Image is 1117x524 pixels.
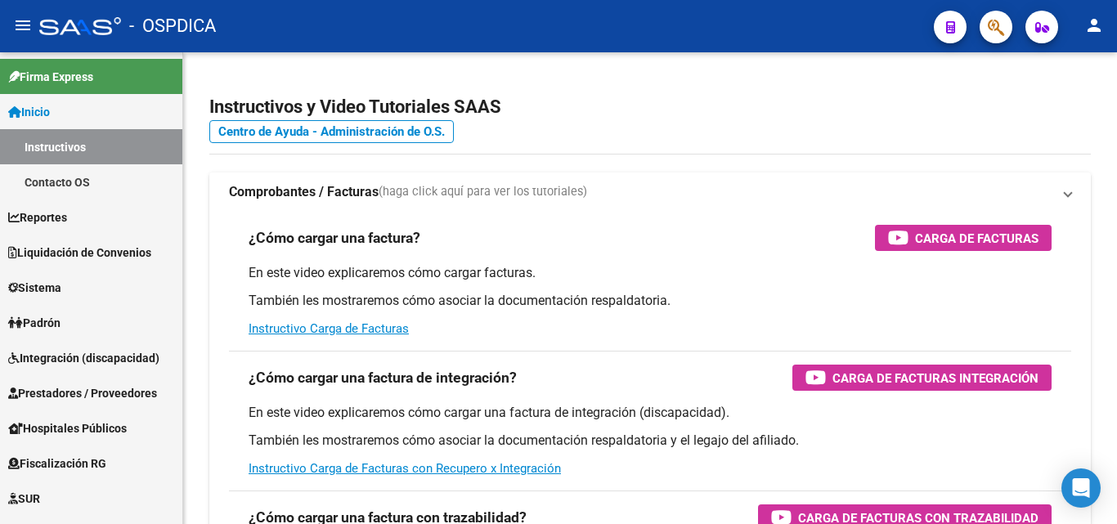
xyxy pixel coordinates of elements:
span: Reportes [8,208,67,226]
span: Firma Express [8,68,93,86]
span: Padrón [8,314,61,332]
h3: ¿Cómo cargar una factura de integración? [249,366,517,389]
span: Integración (discapacidad) [8,349,159,367]
a: Instructivo Carga de Facturas [249,321,409,336]
span: Prestadores / Proveedores [8,384,157,402]
span: Inicio [8,103,50,121]
mat-expansion-panel-header: Comprobantes / Facturas(haga click aquí para ver los tutoriales) [209,172,1091,212]
p: En este video explicaremos cómo cargar una factura de integración (discapacidad). [249,404,1052,422]
span: Carga de Facturas Integración [832,368,1038,388]
span: (haga click aquí para ver los tutoriales) [379,183,587,201]
button: Carga de Facturas [875,225,1052,251]
span: Carga de Facturas [915,228,1038,249]
a: Instructivo Carga de Facturas con Recupero x Integración [249,461,561,476]
span: SUR [8,490,40,508]
span: - OSPDICA [129,8,216,44]
mat-icon: menu [13,16,33,35]
p: También les mostraremos cómo asociar la documentación respaldatoria y el legajo del afiliado. [249,432,1052,450]
div: Open Intercom Messenger [1061,468,1101,508]
button: Carga de Facturas Integración [792,365,1052,391]
mat-icon: person [1084,16,1104,35]
a: Centro de Ayuda - Administración de O.S. [209,120,454,143]
h3: ¿Cómo cargar una factura? [249,226,420,249]
span: Liquidación de Convenios [8,244,151,262]
span: Sistema [8,279,61,297]
h2: Instructivos y Video Tutoriales SAAS [209,92,1091,123]
p: En este video explicaremos cómo cargar facturas. [249,264,1052,282]
strong: Comprobantes / Facturas [229,183,379,201]
span: Fiscalización RG [8,455,106,472]
p: También les mostraremos cómo asociar la documentación respaldatoria. [249,292,1052,310]
span: Hospitales Públicos [8,419,127,437]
